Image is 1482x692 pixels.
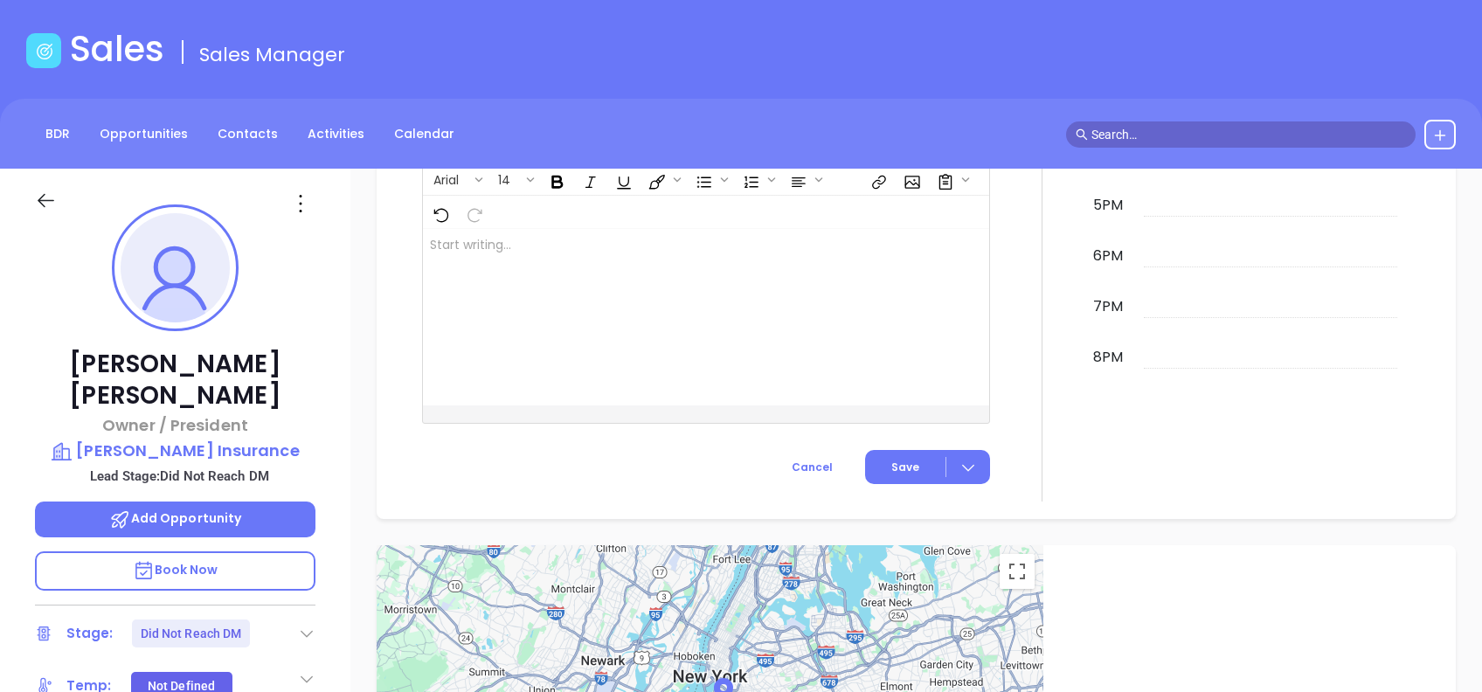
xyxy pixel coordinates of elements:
div: 7pm [1090,296,1126,317]
p: Owner / President [35,413,315,437]
span: Font family [424,164,487,194]
span: Insert Image [895,164,926,194]
div: Did Not Reach DM [141,619,242,647]
a: Opportunities [89,120,198,149]
button: 14 [489,164,523,194]
span: Bold [540,164,571,194]
span: Surveys [928,164,973,194]
span: Arial [425,171,467,183]
span: Add Opportunity [109,509,242,527]
button: Arial [425,164,472,194]
span: Underline [606,164,638,194]
span: 14 [489,171,519,183]
span: Sales Manager [199,41,345,68]
span: Undo [424,197,455,227]
span: Font size [488,164,538,194]
a: Activities [297,120,375,149]
button: Save [865,450,990,484]
img: profile-user [121,213,230,322]
span: Insert Ordered List [734,164,779,194]
p: [PERSON_NAME] [PERSON_NAME] [35,349,315,412]
span: Fill color or set the text color [640,164,685,194]
span: search [1076,128,1088,141]
span: Save [891,460,919,475]
input: Search… [1091,125,1406,144]
a: Contacts [207,120,288,149]
span: Insert link [862,164,893,194]
span: Cancel [792,460,833,474]
span: Italic [573,164,605,194]
span: Align [781,164,827,194]
button: Toggle fullscreen view [1000,554,1035,589]
a: [PERSON_NAME] Insurance [35,439,315,463]
button: Cancel [759,450,865,484]
h1: Sales [70,28,164,70]
div: 5pm [1090,195,1126,216]
a: Calendar [384,120,465,149]
span: Insert Unordered List [687,164,732,194]
span: Book Now [133,561,218,578]
div: 8pm [1090,347,1126,368]
a: BDR [35,120,80,149]
div: 6pm [1090,246,1126,266]
p: Lead Stage: Did Not Reach DM [44,465,315,488]
div: Stage: [66,620,114,647]
span: Redo [457,197,488,227]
